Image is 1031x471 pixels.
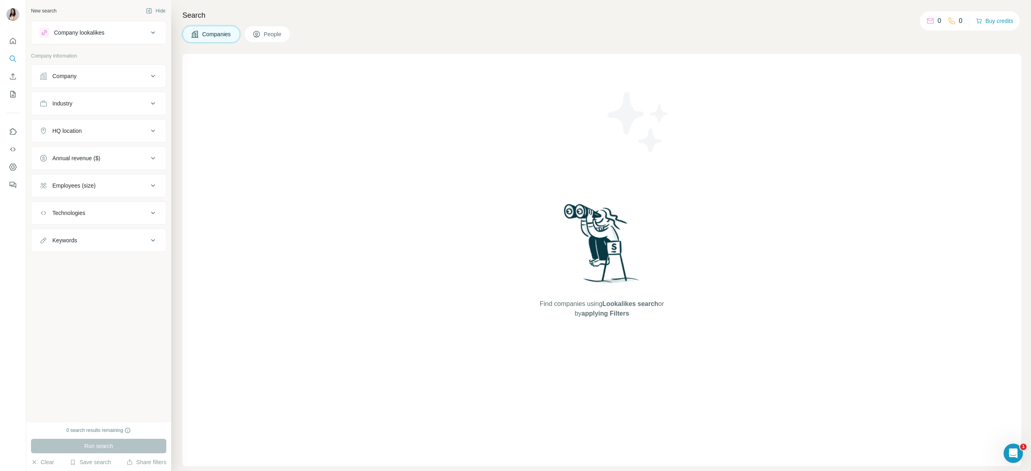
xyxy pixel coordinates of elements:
button: Share filters [126,458,166,466]
button: Annual revenue ($) [31,149,166,168]
img: Avatar [6,8,19,21]
span: People [264,30,282,38]
button: Quick start [6,34,19,48]
span: applying Filters [582,310,629,317]
div: Keywords [52,236,77,244]
div: Company [52,72,77,80]
button: Industry [31,94,166,113]
div: Technologies [52,209,85,217]
span: Find companies using or by [537,299,666,318]
div: Industry [52,99,72,107]
img: Surfe Illustration - Stars [602,86,675,159]
h4: Search [182,10,1021,21]
button: Hide [140,5,171,17]
button: Save search [70,458,111,466]
p: 0 [959,16,963,26]
div: New search [31,7,56,14]
button: Employees (size) [31,176,166,195]
span: 1 [1020,444,1027,450]
button: Use Surfe API [6,142,19,157]
button: Feedback [6,178,19,192]
div: Company lookalikes [54,29,104,37]
button: Technologies [31,203,166,223]
button: Company lookalikes [31,23,166,42]
p: Company information [31,52,166,60]
button: Company [31,66,166,86]
button: HQ location [31,121,166,140]
button: Dashboard [6,160,19,174]
button: Keywords [31,231,166,250]
div: HQ location [52,127,82,135]
button: Enrich CSV [6,69,19,84]
span: Companies [202,30,232,38]
div: 0 search results remaining [66,427,131,434]
p: 0 [938,16,941,26]
button: Search [6,52,19,66]
button: Buy credits [976,15,1013,27]
img: Surfe Illustration - Woman searching with binoculars [560,202,644,291]
div: Employees (size) [52,182,95,190]
iframe: Intercom live chat [1004,444,1023,463]
div: Annual revenue ($) [52,154,100,162]
button: Clear [31,458,54,466]
span: Lookalikes search [602,300,658,307]
button: My lists [6,87,19,101]
button: Use Surfe on LinkedIn [6,124,19,139]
